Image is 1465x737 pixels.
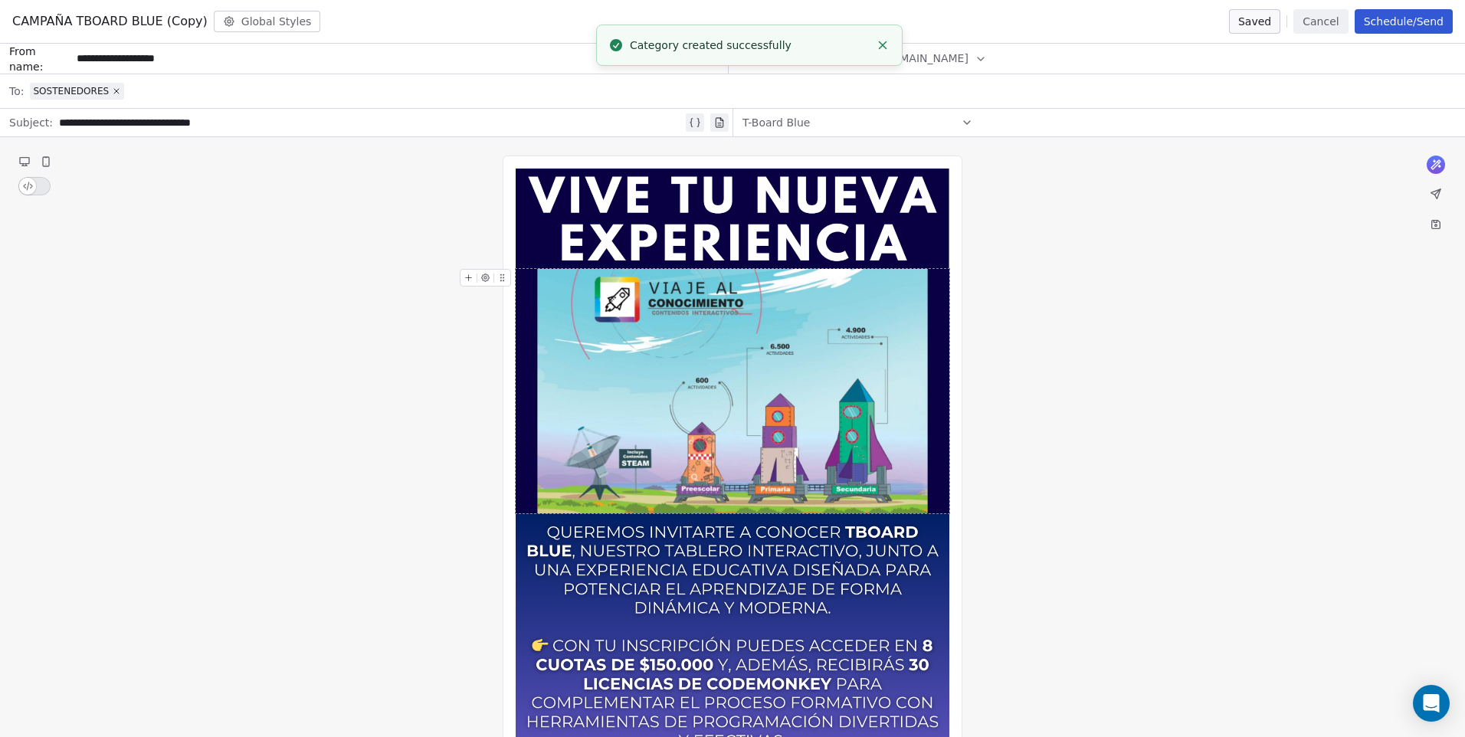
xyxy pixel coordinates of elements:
[742,115,810,130] span: T-Board Blue
[214,11,321,32] button: Global Styles
[1355,9,1453,34] button: Schedule/Send
[33,85,109,97] span: SOSTENEDORES
[9,44,70,74] span: From name:
[12,12,208,31] span: CAMPAÑA TBOARD BLUE (Copy)
[1293,9,1348,34] button: Cancel
[868,51,968,67] span: @[DOMAIN_NAME]
[873,35,893,55] button: Close toast
[630,38,870,54] div: Category created successfully
[9,115,53,135] span: Subject:
[1413,685,1450,722] div: Open Intercom Messenger
[9,84,24,99] span: To:
[1229,9,1280,34] button: Saved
